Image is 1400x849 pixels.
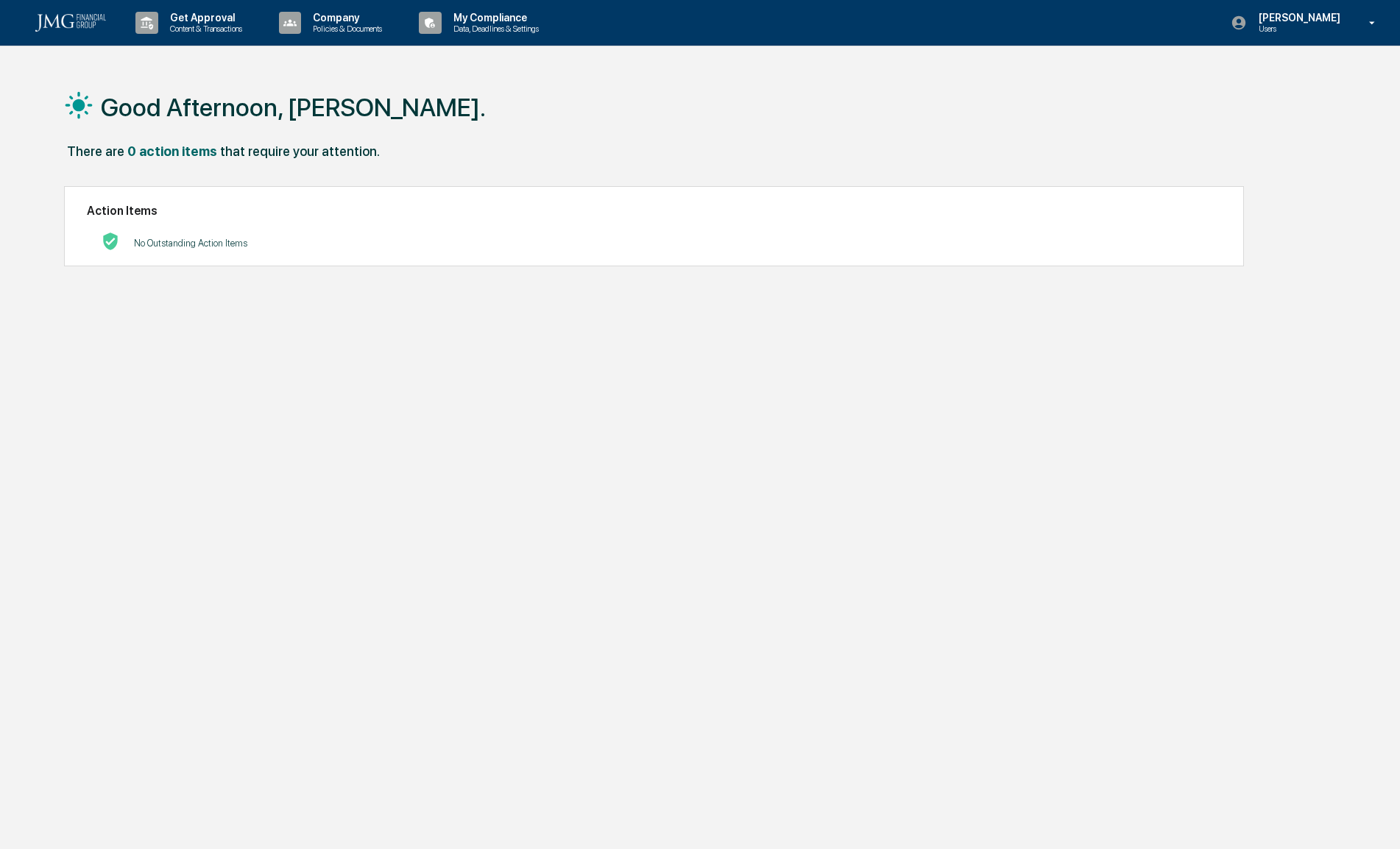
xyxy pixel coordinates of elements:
p: Users [1247,24,1348,34]
img: No Actions logo [102,232,119,250]
p: My Compliance [442,12,546,24]
p: Content & Transactions [158,24,250,34]
h2: Action Items [87,204,1221,218]
div: that require your attention. [220,143,380,159]
p: Get Approval [158,12,250,24]
p: [PERSON_NAME] [1247,12,1348,24]
img: logo [35,14,106,32]
p: No Outstanding Action Items [134,238,247,249]
div: There are [67,143,124,159]
p: Data, Deadlines & Settings [442,24,546,34]
div: 0 action items [127,143,217,159]
p: Policies & Documents [301,24,389,34]
p: Company [301,12,389,24]
h1: Good Afternoon, [PERSON_NAME]. [101,93,486,122]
